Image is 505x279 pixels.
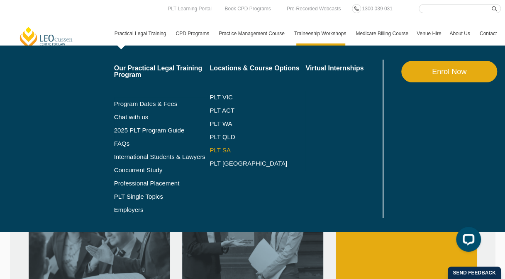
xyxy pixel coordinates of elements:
[110,22,172,46] a: Practical Legal Training
[362,6,392,12] span: 1300 039 031
[210,107,305,114] a: PLT ACT
[114,180,210,187] a: Professional Placement
[305,65,381,72] a: Virtual Internships
[114,114,210,120] a: Chat with us
[166,4,214,13] a: PLT Learning Portal
[210,94,305,101] a: PLT VIC
[210,65,305,72] a: Locations & Course Options
[19,26,74,50] a: [PERSON_NAME] Centre for Law
[210,134,305,140] a: PLT QLD
[351,22,412,46] a: Medicare Billing Course
[445,22,475,46] a: About Us
[114,127,189,134] a: 2025 PLT Program Guide
[114,154,210,160] a: International Students & Lawyers
[449,224,484,258] iframe: LiveChat chat widget
[114,207,210,213] a: Employers
[290,22,351,46] a: Traineeship Workshops
[401,61,497,82] a: Enrol Now
[210,120,285,127] a: PLT WA
[114,167,210,173] a: Concurrent Study
[285,4,343,13] a: Pre-Recorded Webcasts
[360,4,394,13] a: 1300 039 031
[114,140,210,147] a: FAQs
[114,101,210,107] a: Program Dates & Fees
[114,65,210,78] a: Our Practical Legal Training Program
[210,160,305,167] a: PLT [GEOGRAPHIC_DATA]
[222,4,273,13] a: Book CPD Programs
[215,22,290,46] a: Practice Management Course
[412,22,445,46] a: Venue Hire
[476,22,501,46] a: Contact
[114,193,210,200] a: PLT Single Topics
[210,147,305,154] a: PLT SA
[171,22,215,46] a: CPD Programs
